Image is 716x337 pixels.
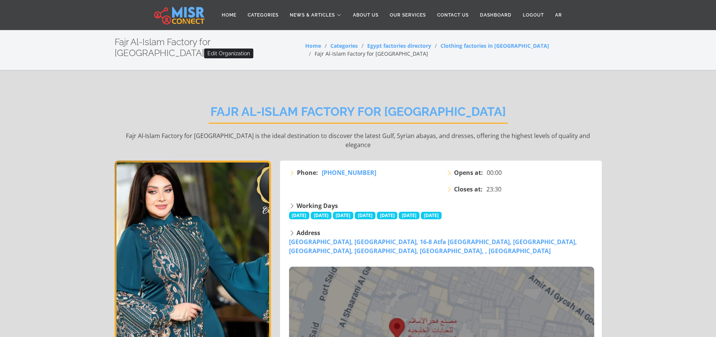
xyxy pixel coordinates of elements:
[333,212,354,219] span: [DATE]
[431,8,474,22] a: Contact Us
[517,8,549,22] a: Logout
[204,49,253,58] a: Edit Organization
[454,185,483,194] strong: Closes at:
[367,42,431,49] a: Egypt factories directory
[284,8,347,22] a: News & Articles
[399,212,419,219] span: [DATE]
[330,42,358,49] a: Categories
[486,185,501,194] span: 23:30
[421,212,442,219] span: [DATE]
[377,212,398,219] span: [DATE]
[297,168,318,177] strong: Phone:
[440,42,549,49] a: Clothing factories in [GEOGRAPHIC_DATA]
[290,12,335,18] span: News & Articles
[305,50,428,58] li: Fajr Al-Islam Factory for [GEOGRAPHIC_DATA]
[289,212,310,219] span: [DATE]
[355,212,375,219] span: [DATE]
[474,8,517,22] a: Dashboard
[297,202,338,210] strong: Working Days
[209,105,508,124] h2: Fajr Al-Islam Factory for [GEOGRAPHIC_DATA]
[115,131,602,149] p: Fajr Al-Islam Factory for [GEOGRAPHIC_DATA] is the ideal destination to discover the latest Gulf,...
[216,8,242,22] a: Home
[305,42,321,49] a: Home
[487,168,502,177] span: 00:00
[454,168,483,177] strong: Opens at:
[242,8,284,22] a: Categories
[322,168,376,177] a: [PHONE_NUMBER]
[154,6,204,24] img: main.misr_connect
[549,8,568,22] a: AR
[115,37,306,59] h2: Fajr Al-Islam Factory for [GEOGRAPHIC_DATA]
[297,229,320,237] strong: Address
[311,212,332,219] span: [DATE]
[384,8,431,22] a: Our Services
[347,8,384,22] a: About Us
